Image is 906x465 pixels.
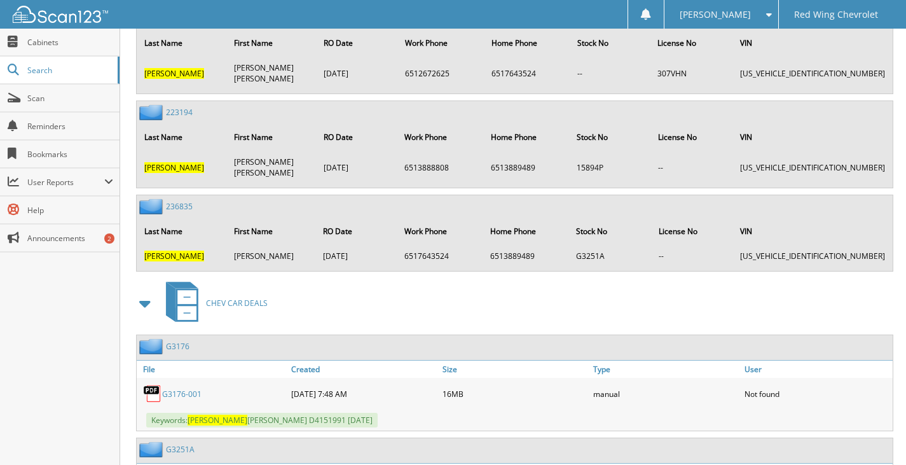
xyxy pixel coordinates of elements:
td: 6517643524 [398,246,483,267]
th: RO Date [317,218,397,244]
img: PDF.png [143,384,162,403]
th: VIN [734,218,891,244]
img: folder2.png [139,338,166,354]
td: G3251A [570,246,650,267]
div: Not found [741,381,893,406]
span: [PERSON_NAME] [188,415,247,426]
th: RO Date [317,30,397,56]
span: Bookmarks [27,149,113,160]
th: First Name [228,218,316,244]
span: Help [27,205,113,216]
a: G3176 [166,341,189,352]
span: CHEV CAR DEALS [206,298,268,309]
a: Size [439,361,591,378]
span: Red Wing Chevrolet [794,11,878,18]
a: 236835 [166,201,193,212]
th: License No [652,124,732,150]
img: folder2.png [139,104,166,120]
td: [DATE] [317,246,397,267]
td: -- [652,151,732,183]
span: Cabinets [27,37,113,48]
img: scan123-logo-white.svg [13,6,108,23]
td: -- [652,246,732,267]
th: License No [651,30,732,56]
span: [PERSON_NAME] [144,251,204,261]
td: 6512672625 [399,57,483,89]
span: Reminders [27,121,113,132]
td: [PERSON_NAME] [228,246,316,267]
a: G3251A [166,444,195,455]
th: Last Name [138,124,226,150]
span: [PERSON_NAME] [680,11,751,18]
td: [US_VEHICLE_IDENTIFICATION_NUMBER] [734,246,891,267]
a: G3176-001 [162,389,202,399]
th: Stock No [570,218,650,244]
div: manual [590,381,741,406]
td: [PERSON_NAME] [PERSON_NAME] [228,151,316,183]
a: Type [590,361,741,378]
td: 6513889489 [484,246,568,267]
th: First Name [228,124,316,150]
th: Home Phone [484,218,568,244]
span: Scan [27,93,113,104]
img: folder2.png [139,198,166,214]
div: [DATE] 7:48 AM [288,381,439,406]
td: -- [571,57,650,89]
a: File [137,361,288,378]
td: [DATE] [317,57,397,89]
img: folder2.png [139,441,166,457]
div: 16MB [439,381,591,406]
th: Stock No [570,124,651,150]
a: Created [288,361,439,378]
span: [PERSON_NAME] [144,68,204,79]
div: 2 [104,233,114,244]
a: User [741,361,893,378]
td: 6513889489 [484,151,569,183]
th: Work Phone [398,218,483,244]
th: Stock No [571,30,650,56]
td: 6513888808 [398,151,483,183]
th: Home Phone [485,30,570,56]
span: Search [27,65,111,76]
a: 223194 [166,107,193,118]
td: [DATE] [317,151,397,183]
th: VIN [734,30,891,56]
th: Last Name [138,218,226,244]
th: First Name [228,30,316,56]
th: Last Name [138,30,226,56]
td: 307VHN [651,57,732,89]
td: [US_VEHICLE_IDENTIFICATION_NUMBER] [734,57,891,89]
th: Home Phone [484,124,569,150]
span: [PERSON_NAME] [144,162,204,173]
td: 15894P [570,151,651,183]
span: Announcements [27,233,113,244]
a: CHEV CAR DEALS [158,278,268,328]
th: Work Phone [398,124,483,150]
th: Work Phone [399,30,483,56]
th: License No [652,218,732,244]
th: RO Date [317,124,397,150]
td: [US_VEHICLE_IDENTIFICATION_NUMBER] [734,151,891,183]
span: User Reports [27,177,104,188]
td: 6517643524 [485,57,570,89]
td: [PERSON_NAME] [PERSON_NAME] [228,57,316,89]
th: VIN [734,124,891,150]
span: Keywords: [PERSON_NAME] D4151991 [DATE] [146,413,378,427]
